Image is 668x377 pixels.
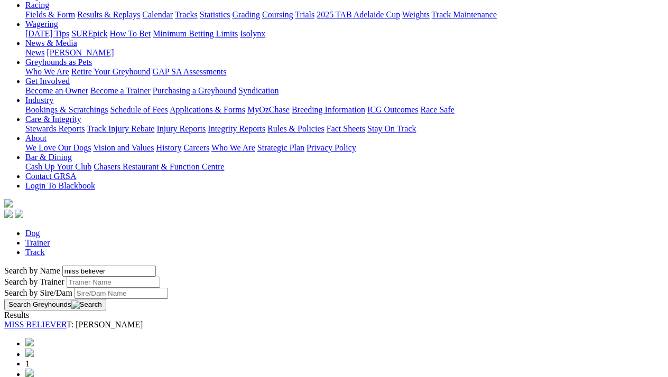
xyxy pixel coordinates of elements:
[142,10,173,19] a: Calendar
[25,10,664,20] div: Racing
[208,124,265,133] a: Integrity Reports
[156,124,206,133] a: Injury Reports
[4,288,72,297] label: Search by Sire/Dam
[77,10,140,19] a: Results & Replays
[25,48,44,57] a: News
[25,29,664,39] div: Wagering
[25,105,108,114] a: Bookings & Scratchings
[25,39,77,48] a: News & Media
[110,29,151,38] a: How To Bet
[4,199,13,208] img: logo-grsa-white.png
[262,10,293,19] a: Coursing
[25,359,30,368] span: 1
[367,124,416,133] a: Stay On Track
[247,105,290,114] a: MyOzChase
[25,229,40,238] a: Dog
[432,10,497,19] a: Track Maintenance
[4,310,664,320] div: Results
[267,124,324,133] a: Rules & Policies
[25,58,92,67] a: Greyhounds as Pets
[4,266,60,275] label: Search by Name
[4,320,67,329] a: MISS BELIEVER
[25,162,664,172] div: Bar & Dining
[367,105,418,114] a: ICG Outcomes
[170,105,245,114] a: Applications & Forms
[15,210,23,218] img: twitter.svg
[4,277,64,286] label: Search by Trainer
[4,299,106,310] button: Search Greyhounds
[156,143,181,152] a: History
[25,143,91,152] a: We Love Our Dogs
[25,172,76,181] a: Contact GRSA
[25,67,69,76] a: Who We Are
[200,10,230,19] a: Statistics
[87,124,154,133] a: Track Injury Rebate
[25,29,69,38] a: [DATE] Tips
[93,143,154,152] a: Vision and Values
[240,29,265,38] a: Isolynx
[153,67,227,76] a: GAP SA Assessments
[4,320,664,329] div: T: [PERSON_NAME]
[317,10,400,19] a: 2025 TAB Adelaide Cup
[25,96,53,105] a: Industry
[25,369,34,377] img: chevron-right-pager-blue.svg
[25,20,58,29] a: Wagering
[25,115,81,124] a: Care & Integrity
[175,10,198,19] a: Tracks
[67,277,160,288] input: Search by Trainer name
[238,86,279,95] a: Syndication
[94,162,224,171] a: Chasers Restaurant & Function Centre
[71,29,107,38] a: SUREpick
[4,210,13,218] img: facebook.svg
[402,10,430,19] a: Weights
[25,162,91,171] a: Cash Up Your Club
[25,48,664,58] div: News & Media
[307,143,356,152] a: Privacy Policy
[25,1,49,10] a: Racing
[292,105,365,114] a: Breeding Information
[25,348,34,357] img: chevron-left-pager-blue.svg
[25,86,664,96] div: Get Involved
[233,10,260,19] a: Grading
[153,29,238,38] a: Minimum Betting Limits
[25,124,664,134] div: Care & Integrity
[295,10,314,19] a: Trials
[71,67,151,76] a: Retire Your Greyhound
[25,77,70,86] a: Get Involved
[25,143,664,153] div: About
[327,124,365,133] a: Fact Sheets
[25,238,50,247] a: Trainer
[257,143,304,152] a: Strategic Plan
[25,181,95,190] a: Login To Blackbook
[183,143,209,152] a: Careers
[110,105,168,114] a: Schedule of Fees
[211,143,255,152] a: Who We Are
[25,153,72,162] a: Bar & Dining
[420,105,454,114] a: Race Safe
[71,300,102,309] img: Search
[25,67,664,77] div: Greyhounds as Pets
[25,338,34,346] img: chevrons-left-pager-blue.svg
[25,86,88,95] a: Become an Owner
[47,48,114,57] a: [PERSON_NAME]
[25,134,47,143] a: About
[25,124,85,133] a: Stewards Reports
[25,248,45,257] a: Track
[75,288,168,299] input: Search by Sire/Dam name
[25,105,664,115] div: Industry
[153,86,236,95] a: Purchasing a Greyhound
[90,86,151,95] a: Become a Trainer
[25,10,75,19] a: Fields & Form
[62,266,156,277] input: Search by Greyhound name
